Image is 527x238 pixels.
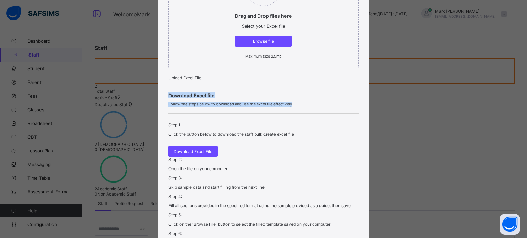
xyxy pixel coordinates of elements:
[168,175,182,180] span: Step 3:
[168,222,359,227] p: Click on the 'Browse File' button to select the filled template saved on your computer
[168,92,359,98] span: Download Excel file
[168,75,201,80] span: Upload Excel File
[245,54,282,59] small: Maximum size 2.5mb
[168,194,182,199] span: Step 4:
[168,203,359,208] p: Fill all sections provided in the specified format using the sample provided as a guide, then save
[240,39,286,44] span: Browse file
[168,131,359,137] p: Click the button below to download the staff bulk create excel file
[168,102,359,107] span: Follow the steps below to download and use the excel file effectively
[168,212,182,217] span: Step 5:
[168,157,182,162] span: Step 2:
[500,214,520,235] button: Open asap
[168,231,182,236] span: Step 6:
[174,149,212,154] span: Download Excel File
[168,166,359,171] p: Open the file on your computer
[168,185,359,190] p: Skip sample data and start filling from the next line
[235,13,292,19] p: Drag and Drop files here
[168,122,181,127] span: Step 1:
[242,24,285,29] span: Select your Excel file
